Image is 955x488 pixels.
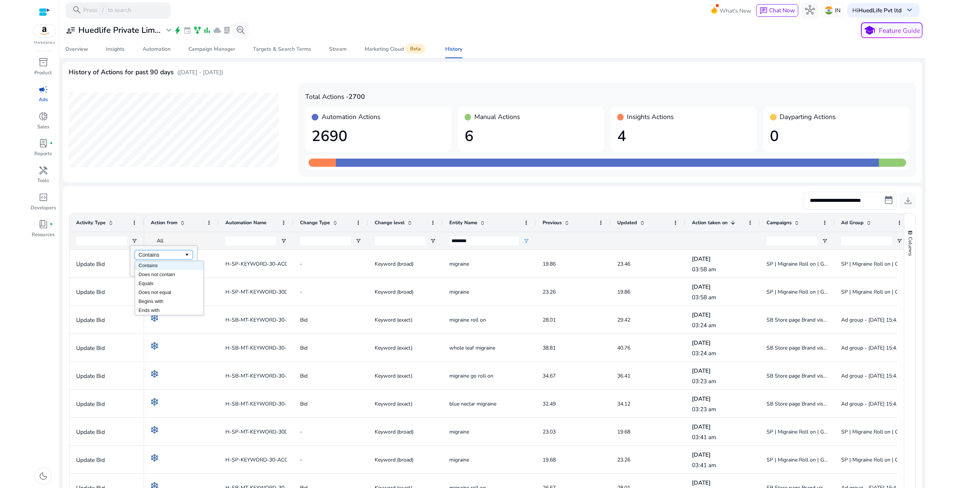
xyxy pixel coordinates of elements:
span: fiber_manual_record [50,142,53,145]
p: Update Bid [76,256,137,272]
input: Activity Type Filter Input [76,237,127,245]
span: Beta [405,44,425,54]
span: 32.49 [543,400,556,407]
span: Activity Type [76,219,106,226]
span: SP | Migraine Roll on | Generic | Broad 9dcedf [767,260,873,268]
span: blue nectar migraine [449,400,496,407]
h4: Dayparting Actions [780,113,836,121]
span: expand_more [164,25,174,35]
div: Overview [65,47,88,52]
span: Previous [543,219,562,226]
a: book_4fiber_manual_recordResources [30,218,57,245]
p: [DATE] [692,479,753,487]
span: Keyword (exact) [375,400,412,407]
a: donut_smallSales [30,110,57,137]
a: lab_profilefiber_manual_recordReports [30,137,57,164]
span: migraine go roll on [449,372,493,379]
p: 03:41 am [692,462,753,469]
p: Update Bid [76,340,137,356]
p: Update Bid [76,452,137,467]
span: Ends with [138,307,159,313]
span: Bid [300,344,308,351]
div: Column Filter [130,245,197,276]
p: 03:58 am [692,294,753,301]
span: Keyword (broad) [375,260,413,268]
img: rule-automation.svg [151,454,158,462]
span: Columns [907,237,914,256]
span: Keyword (broad) [375,288,413,295]
button: Open Filter Menu [822,238,828,244]
span: - [300,456,302,463]
button: Open Filter Menu [355,238,361,244]
span: Does not equal [138,290,171,295]
p: [DATE] [692,283,753,291]
p: [DATE] [692,367,753,375]
a: inventory_2Product [30,56,57,83]
span: keyboard_arrow_down [905,5,914,15]
span: SP | Migraine Roll on | Generic | Broad 9dcedf [767,288,873,295]
span: Updated [617,219,637,226]
p: Tools [37,177,49,185]
span: 29.42 [617,316,630,323]
span: family_history [193,26,202,34]
input: Ad Group Filter Input [841,237,892,245]
span: code_blocks [38,193,48,202]
div: Insights [106,47,125,52]
p: Hi [852,7,902,13]
span: migraine roll on [449,316,486,323]
img: rule-automation.svg [151,314,158,322]
span: download [903,196,913,206]
span: Change Type [300,219,330,226]
span: 19.86 [617,288,630,295]
h4: History of Actions for past 90 days [69,68,174,76]
span: H-SP-MT-KEYWORD-30DAYS-ACOS<30%-ORDERS>5-INC BID 5% UPTO1.1-CPC [225,284,422,300]
span: H-SB-MT-KEYWORD-30-IMP<1000-CLICKS=0-INC BID 5%-UPTO 1.1xCPC [225,312,405,328]
span: search_insights [236,25,246,35]
p: [DATE] [692,255,753,263]
p: 03:23 am [692,406,753,413]
span: H-SB-MT-KEYWORD-30-IMP<1000-CLICKS=0-INC BID 5%-UPTO 1.1xCPC [225,340,405,356]
span: Ad group - [DATE] 15:46:35.955 [841,372,916,379]
span: campaign [38,85,48,94]
span: Change level [375,219,405,226]
span: 23.03 [543,428,556,435]
h1: 4 [617,128,750,146]
span: migraine [449,428,469,435]
div: Marketing Cloud [365,46,427,53]
span: bolt [174,26,182,34]
span: SP | Migraine Roll on | Generic | Broad [841,288,930,295]
span: Bid [300,316,308,323]
span: 40.76 [617,344,630,351]
input: Campaigns Filter Input [767,237,817,245]
p: 03:24 am [692,322,753,329]
button: Open Filter Menu [896,238,902,244]
span: Ad Group [841,219,864,226]
span: Keyword (exact) [375,344,412,351]
span: - [300,260,302,268]
span: Ad group - [DATE] 15:46:35.955 [841,316,916,323]
span: 19.68 [543,456,556,463]
p: 03:23 am [692,378,753,385]
span: Bid [300,372,308,379]
input: Entity Name Filter Input [449,237,519,245]
p: Update Bid [76,312,137,328]
span: 23.26 [617,456,630,463]
span: chat [759,7,768,15]
p: Update Bid [76,284,137,300]
span: 19.86 [543,260,556,268]
span: Ad group - [DATE] 15:46:35.955 [841,344,916,351]
h3: Huedlife Private Lim... [78,25,160,35]
span: H-SP-KEYWORD-30-ACOS<.7SP ACOS-ORDER>2-INC BID 10% UPTO 1.3*SP CPC [225,256,425,272]
span: SB Store page Brand visbility [PERSON_NAME] [767,372,877,379]
span: SP | Migraine Roll on | Generic | Broad [841,260,930,268]
span: SP | Migraine Roll on | Generic | Broad 9dcedf [767,428,873,435]
span: / [99,6,106,15]
span: 23.46 [617,260,630,268]
span: fiber_manual_record [50,223,53,226]
span: lab_profile [223,26,231,34]
span: lab_profile [38,138,48,148]
img: in.svg [825,6,833,15]
p: Update Bid [76,396,137,412]
span: 23.26 [543,288,556,295]
div: Filtering operator [135,250,193,259]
